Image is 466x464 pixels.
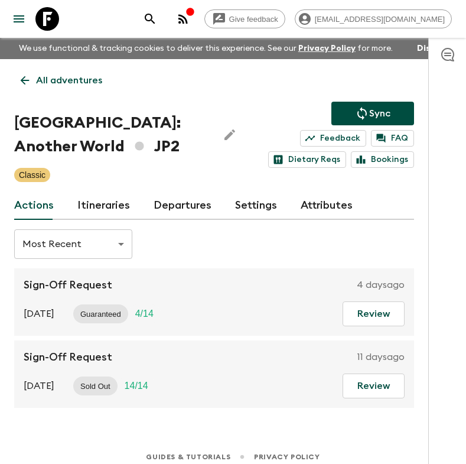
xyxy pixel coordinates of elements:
p: [DATE] [24,379,54,393]
div: [EMAIL_ADDRESS][DOMAIN_NAME] [295,9,452,28]
a: Dietary Reqs [268,151,346,168]
p: Sync [369,106,390,121]
button: Review [343,301,405,326]
p: Classic [19,169,45,181]
div: Trip Fill [128,304,161,323]
a: Feedback [300,130,366,147]
a: Bookings [351,151,414,168]
div: Trip Fill [118,377,155,395]
a: Privacy Policy [298,44,356,53]
a: All adventures [14,69,109,92]
p: 14 / 14 [125,379,148,393]
a: Settings [235,192,277,220]
p: 4 / 14 [135,307,154,321]
p: Sign-Off Request [24,350,112,364]
button: search adventures [138,7,162,31]
a: Guides & Tutorials [146,450,230,463]
p: 11 days ago [357,350,405,364]
p: We use functional & tracking cookies to deliver this experience. See our for more. [14,38,397,59]
p: All adventures [36,73,102,87]
button: Review [343,374,405,398]
button: Sync adventure departures to the booking engine [331,102,414,125]
div: Most Recent [14,228,132,261]
span: Guaranteed [73,310,128,319]
p: 4 days ago [357,278,405,292]
p: Sign-Off Request [24,278,112,292]
h1: [GEOGRAPHIC_DATA]: Another World JP2 [14,111,208,158]
button: Edit Adventure Title [218,111,242,158]
a: Privacy Policy [254,450,320,463]
button: Dismiss [414,40,452,57]
a: Itineraries [77,192,130,220]
p: [DATE] [24,307,54,321]
span: Sold Out [73,382,118,391]
button: menu [7,7,31,31]
span: [EMAIL_ADDRESS][DOMAIN_NAME] [308,15,451,24]
span: Give feedback [223,15,285,24]
a: Attributes [301,192,353,220]
a: FAQ [371,130,414,147]
a: Departures [154,192,211,220]
a: Actions [14,192,54,220]
a: Give feedback [204,9,285,28]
